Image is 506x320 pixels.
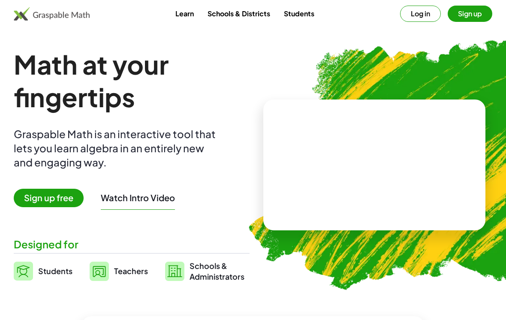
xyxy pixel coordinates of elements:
[310,133,439,197] video: What is this? This is dynamic math notation. Dynamic math notation plays a central role in how Gr...
[114,266,148,276] span: Teachers
[14,262,33,281] img: svg%3e
[448,6,492,22] button: Sign up
[90,260,148,282] a: Teachers
[38,266,72,276] span: Students
[165,260,244,282] a: Schools &Administrators
[101,192,175,203] button: Watch Intro Video
[14,127,220,169] div: Graspable Math is an interactive tool that lets you learn algebra in an entirely new and engaging...
[277,6,321,21] a: Students
[14,260,72,282] a: Students
[190,260,244,282] span: Schools & Administrators
[201,6,277,21] a: Schools & Districts
[14,189,84,207] span: Sign up free
[169,6,201,21] a: Learn
[165,262,184,281] img: svg%3e
[90,262,109,281] img: svg%3e
[14,48,250,113] h1: Math at your fingertips
[14,237,250,251] div: Designed for
[400,6,441,22] button: Log in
